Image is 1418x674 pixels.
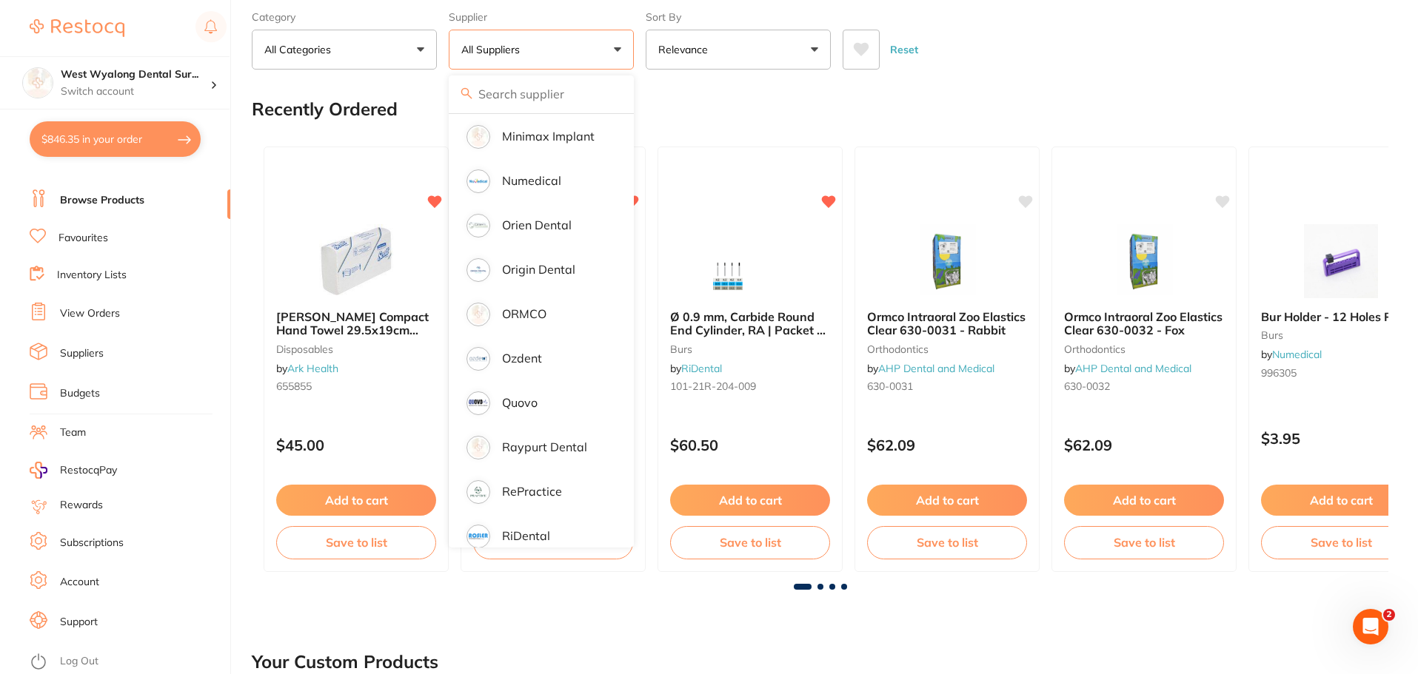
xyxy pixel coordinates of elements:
h2: Your Custom Products [252,652,438,673]
img: Restocq Logo [30,19,124,37]
a: AHP Dental and Medical [878,362,994,375]
p: All Suppliers [461,42,526,57]
a: RestocqPay [30,462,117,479]
img: Minimax Implant [469,127,488,146]
a: View Orders [60,306,120,321]
p: Switch account [61,84,210,99]
span: by [1064,362,1191,375]
button: Save to list [1064,526,1224,559]
label: Sort By [646,10,831,24]
a: AHP Dental and Medical [1075,362,1191,375]
p: Minimax Implant [502,129,595,143]
img: RiDental [469,527,488,546]
img: ORMCO [469,305,488,324]
button: Log Out [30,650,226,674]
span: by [670,362,722,375]
a: Browse Products [60,193,144,208]
p: Relevance [658,42,714,57]
a: Log Out [60,654,98,669]
span: RestocqPay [60,463,117,478]
img: Orien dental [469,216,488,235]
a: Restocq Logo [30,11,124,45]
small: 101-21R-204-009 [670,380,830,392]
button: Add to cart [867,485,1027,516]
p: Numedical [502,174,561,187]
input: Search supplier [449,75,634,112]
img: Ozdent [469,349,488,368]
button: All Categories [252,30,437,70]
small: 630-0032 [1064,380,1224,392]
a: Team [60,425,86,440]
button: Save to list [670,526,830,559]
button: $846.35 in your order [30,121,201,157]
iframe: Intercom live chat [1353,609,1388,644]
span: by [867,362,994,375]
small: orthodontics [1064,343,1224,355]
button: Save to list [276,526,436,559]
small: burs [670,343,830,355]
button: All Suppliers [449,30,634,70]
p: RiDental [502,529,550,542]
p: All Categories [264,42,337,57]
img: Scott Compact Hand Towel 29.5x19cm 5855 [308,224,404,298]
h4: West Wyalong Dental Surgery (DentalTown 4) [61,67,210,82]
img: Quovo [469,394,488,413]
button: Add to cart [276,485,436,516]
a: Account [60,575,99,590]
p: Origin Dental [502,263,575,276]
p: Raypurt Dental [502,440,587,454]
small: orthodontics [867,343,1027,355]
img: Raypurt Dental [469,438,488,457]
span: by [1261,348,1322,361]
a: Numedical [1272,348,1322,361]
b: Ormco Intraoral Zoo Elastics Clear 630-0032 - Fox [1064,310,1224,337]
label: Category [252,10,437,24]
img: Origin Dental [469,260,488,280]
img: Ormco Intraoral Zoo Elastics Clear 630-0032 - Fox [1096,224,1192,298]
p: $60.50 [670,437,830,454]
img: Ø 0.9 mm, Carbide Round End Cylinder, RA | Packet of 10 [702,224,798,298]
a: Budgets [60,386,100,401]
p: Ozdent [502,351,542,365]
p: $62.09 [1064,437,1224,454]
a: Favourites [58,231,108,246]
a: Suppliers [60,346,104,361]
h2: Recently Ordered [252,99,398,120]
a: Support [60,615,98,630]
img: Bur Holder - 12 Holes Purple [1293,224,1389,298]
img: RestocqPay [30,462,47,479]
button: Add to cart [1064,485,1224,516]
small: 630-0031 [867,380,1027,392]
button: Add to cart [670,485,830,516]
p: $45.00 [276,437,436,454]
small: 655855 [276,380,436,392]
button: Relevance [646,30,831,70]
small: disposables [276,343,436,355]
img: Numedical [469,172,488,191]
p: ORMCO [502,307,546,320]
a: Subscriptions [60,536,124,550]
a: RiDental [681,362,722,375]
img: RePractice [469,482,488,502]
a: Inventory Lists [57,268,127,283]
img: West Wyalong Dental Surgery (DentalTown 4) [23,68,53,98]
p: Quovo [502,396,538,409]
a: Rewards [60,498,103,513]
button: Reset [886,30,923,70]
b: Scott Compact Hand Towel 29.5x19cm 5855 [276,310,436,337]
a: Ark Health [287,362,338,375]
img: Ormco Intraoral Zoo Elastics Clear 630-0031 - Rabbit [899,224,995,298]
button: Save to list [867,526,1027,559]
span: by [276,362,338,375]
b: Ormco Intraoral Zoo Elastics Clear 630-0031 - Rabbit [867,310,1027,337]
b: Ø 0.9 mm, Carbide Round End Cylinder, RA | Packet of 10 [670,310,830,337]
p: RePractice [502,485,562,498]
label: Supplier [449,10,634,24]
span: 2 [1383,609,1395,621]
p: $62.09 [867,437,1027,454]
p: Orien dental [502,218,572,232]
